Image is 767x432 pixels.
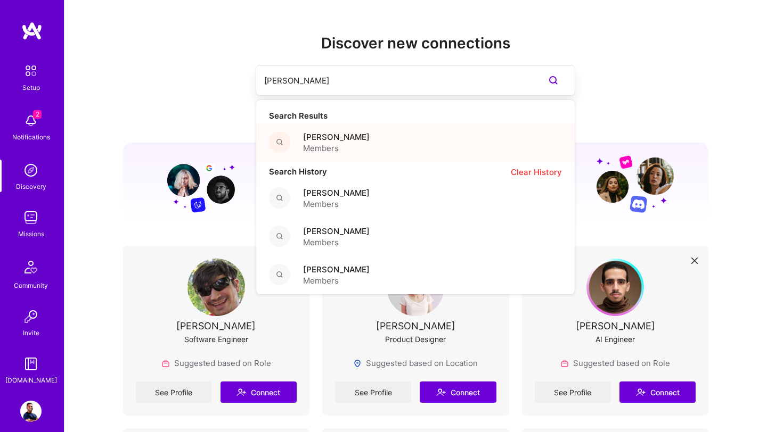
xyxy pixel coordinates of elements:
[595,334,635,345] div: AI Engineer
[335,381,411,403] a: See Profile
[276,195,283,201] i: icon Search
[276,139,283,145] i: icon Search
[376,320,455,331] div: [PERSON_NAME]
[18,401,44,422] a: User Avatar
[303,226,370,237] span: [PERSON_NAME]
[691,257,698,264] i: icon Close
[136,381,212,403] a: See Profile
[20,110,42,131] img: bell
[123,35,709,52] h2: Discover new connections
[18,254,44,280] img: Community
[161,358,271,369] div: Suggested based on Role
[23,327,39,338] div: Invite
[597,155,674,213] img: Grow your network
[20,401,42,422] img: User Avatar
[560,359,569,368] img: Role icon
[33,110,42,119] span: 2
[20,160,42,181] img: discovery
[303,264,370,275] span: [PERSON_NAME]
[161,359,170,368] img: Role icon
[16,181,46,192] div: Discovery
[636,387,646,397] i: icon Connect
[22,82,40,93] div: Setup
[184,334,248,345] div: Software Engineer
[5,375,57,386] div: [DOMAIN_NAME]
[236,387,246,397] i: icon Connect
[158,154,235,213] img: Grow your network
[511,167,562,178] span: Clear History
[385,334,446,345] div: Product Designer
[576,320,655,331] div: [PERSON_NAME]
[353,358,478,369] div: Suggested based on Location
[276,271,283,278] i: icon Search
[619,381,696,403] button: Connect
[176,320,256,331] div: [PERSON_NAME]
[264,67,524,94] input: Search builders by name
[547,74,560,87] i: icon SearchPurple
[303,237,370,248] span: Members
[303,131,370,143] span: [PERSON_NAME]
[560,358,670,369] div: Suggested based on Role
[436,387,446,397] i: icon Connect
[276,233,283,239] i: icon Search
[18,228,44,239] div: Missions
[21,21,43,40] img: logo
[14,280,48,291] div: Community
[20,60,42,82] img: setup
[303,275,370,286] span: Members
[20,207,42,228] img: teamwork
[20,306,42,327] img: Invite
[420,381,496,403] button: Connect
[221,381,297,403] button: Connect
[353,359,362,368] img: Locations icon
[20,353,42,375] img: guide book
[256,167,340,177] h4: Search History
[256,111,575,121] h4: Search Results
[12,131,50,143] div: Notifications
[586,259,644,316] img: User Avatar
[303,198,370,210] span: Members
[303,143,370,154] span: Members
[535,381,611,403] a: See Profile
[303,187,370,198] span: [PERSON_NAME]
[187,259,245,316] img: User Avatar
